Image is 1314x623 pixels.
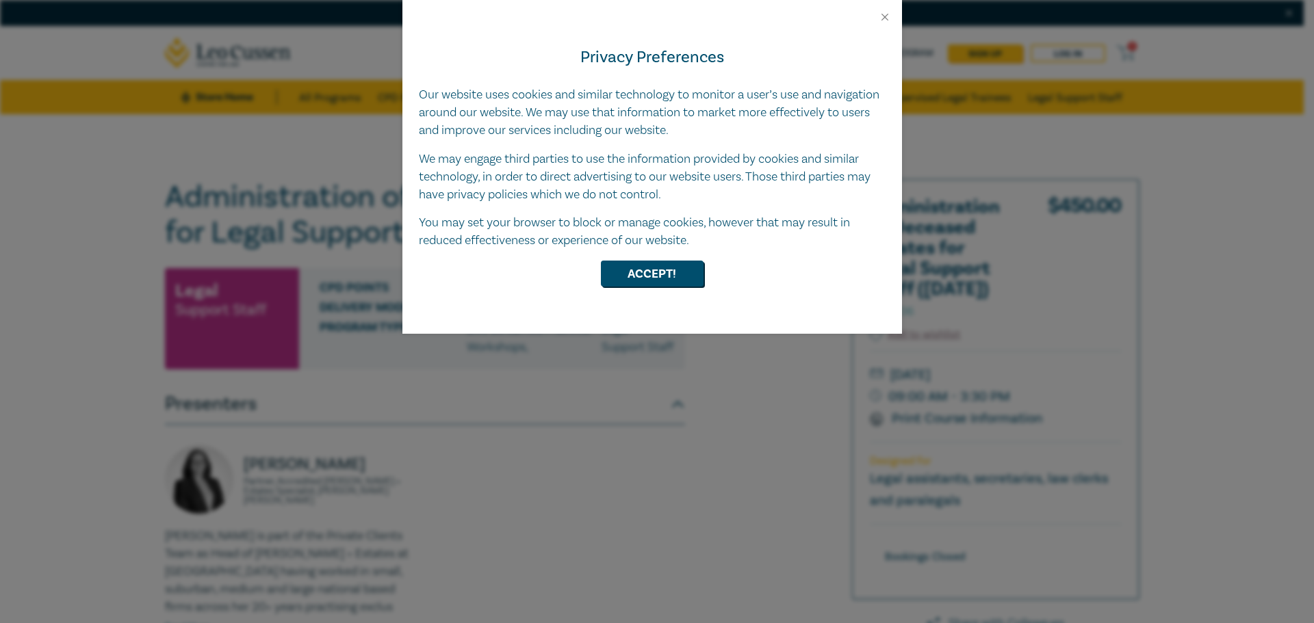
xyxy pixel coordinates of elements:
[419,86,886,140] p: Our website uses cookies and similar technology to monitor a user’s use and navigation around our...
[419,150,886,204] p: We may engage third parties to use the information provided by cookies and similar technology, in...
[879,11,891,23] button: Close
[419,45,886,70] h4: Privacy Preferences
[601,261,704,287] button: Accept!
[419,214,886,250] p: You may set your browser to block or manage cookies, however that may result in reduced effective...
